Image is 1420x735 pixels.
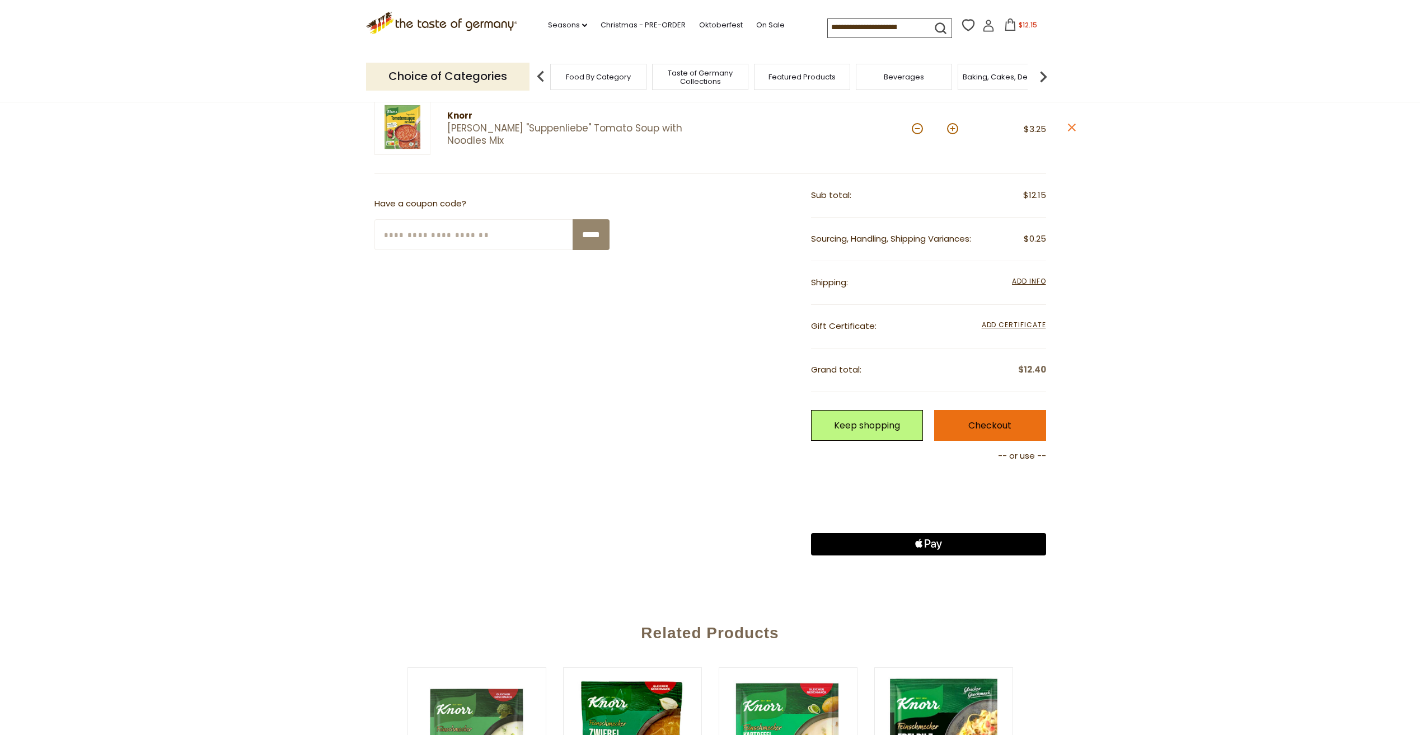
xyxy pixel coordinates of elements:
[1024,123,1046,135] span: $3.25
[321,607,1099,653] div: Related Products
[768,73,836,81] a: Featured Products
[811,189,851,201] span: Sub total:
[374,99,430,155] img: Knorr Tomato Soup with Noodles
[811,364,861,375] span: Grand total:
[884,73,924,81] a: Beverages
[447,109,691,123] div: Knorr
[1023,189,1046,202] span: $12.15
[529,65,552,88] img: previous arrow
[447,123,691,147] a: [PERSON_NAME] "Suppenliebe" Tomato Soup with Noodles Mix
[811,449,1046,463] p: -- or use --
[548,19,587,31] a: Seasons
[1018,363,1046,377] span: $12.40
[963,73,1049,81] a: Baking, Cakes, Desserts
[811,233,971,244] span: Sourcing, Handling, Shipping Variances:
[1032,65,1055,88] img: next arrow
[566,73,631,81] a: Food By Category
[756,19,785,31] a: On Sale
[366,63,529,90] p: Choice of Categories
[699,19,743,31] a: Oktoberfest
[601,19,686,31] a: Christmas - PRE-ORDER
[655,69,745,86] a: Taste of Germany Collections
[811,410,923,441] a: Keep shopping
[1019,20,1037,30] span: $12.15
[811,320,877,332] span: Gift Certificate:
[997,18,1044,35] button: $12.15
[1024,232,1046,246] span: $0.25
[811,276,848,288] span: Shipping:
[811,502,1046,525] iframe: PayPal-paylater
[982,319,1046,332] span: Add Certificate
[1012,276,1046,286] span: Add Info
[934,410,1046,441] a: Checkout
[374,197,610,211] p: Have a coupon code?
[811,472,1046,494] iframe: PayPal-paypal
